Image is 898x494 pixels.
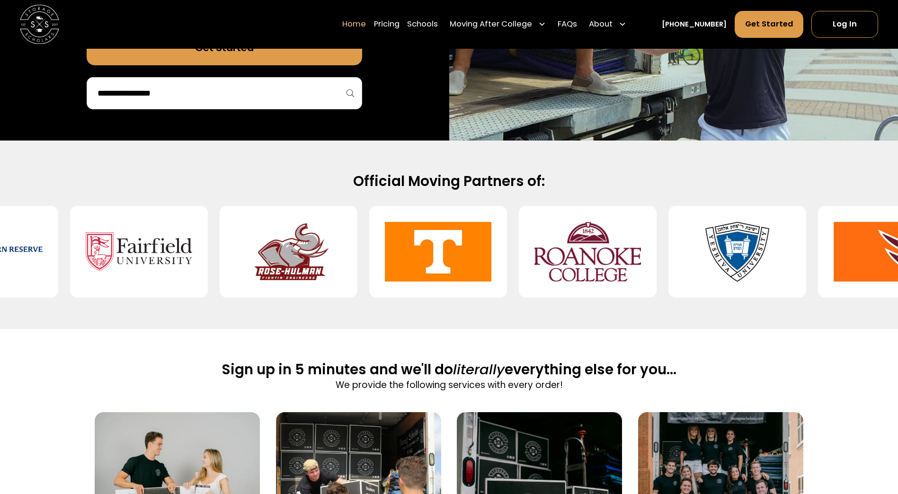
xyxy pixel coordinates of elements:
[235,213,342,290] img: Rose-Hulman Institute of Technology
[684,213,791,290] img: Yeshiva University
[558,11,577,38] a: FAQs
[450,19,532,31] div: Moving After College
[453,360,505,379] span: literally
[342,11,366,38] a: Home
[134,172,764,190] h2: Official Moving Partners of:
[585,11,631,38] div: About
[222,361,676,379] h2: Sign up in 5 minutes and we'll do everything else for you...
[811,11,878,38] a: Log In
[222,379,676,392] p: We provide the following services with every order!
[534,213,641,290] img: Roanoke College
[446,11,550,38] div: Moving After College
[662,19,727,30] a: [PHONE_NUMBER]
[20,5,59,44] img: Storage Scholars main logo
[374,11,400,38] a: Pricing
[735,11,804,38] a: Get Started
[86,213,192,290] img: Fairfield University
[385,213,491,290] img: University of Tennessee-Knoxville
[407,11,438,38] a: Schools
[589,19,613,31] div: About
